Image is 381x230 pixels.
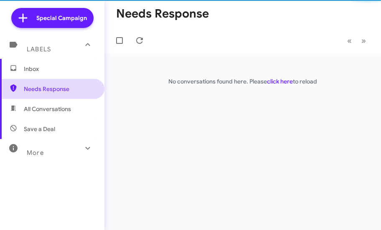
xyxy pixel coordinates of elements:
[116,7,209,20] h1: Needs Response
[27,149,44,157] span: More
[343,32,371,49] nav: Page navigation example
[342,32,357,49] button: Previous
[27,45,51,53] span: Labels
[24,125,55,133] span: Save a Deal
[24,105,71,113] span: All Conversations
[104,77,381,86] p: No conversations found here. Please to reload
[24,85,95,93] span: Needs Response
[11,8,94,28] a: Special Campaign
[356,32,371,49] button: Next
[24,65,95,73] span: Inbox
[267,78,293,85] a: click here
[36,14,87,22] span: Special Campaign
[361,35,366,46] span: »
[347,35,352,46] span: «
